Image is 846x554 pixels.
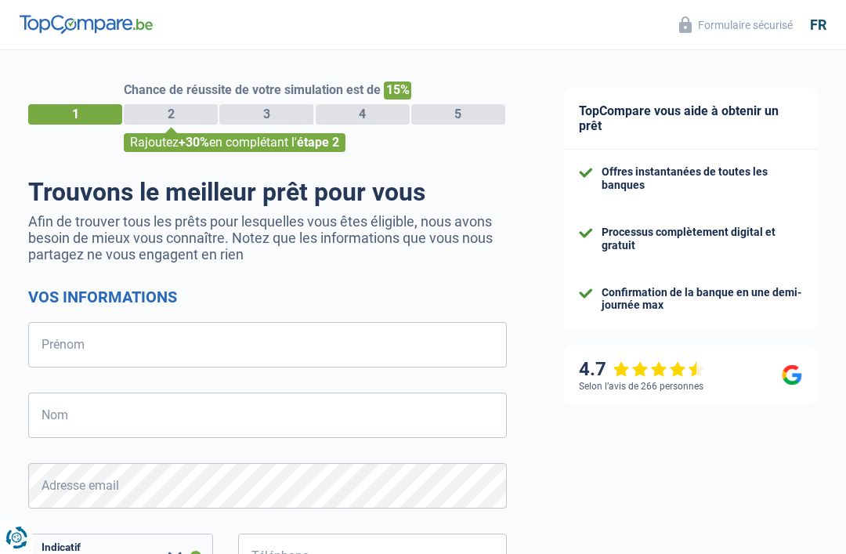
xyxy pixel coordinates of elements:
[579,358,705,381] div: 4.7
[297,135,339,150] span: étape 2
[28,213,507,263] p: Afin de trouver tous les prêts pour lesquelles vous êtes éligible, nous avons besoin de mieux vou...
[579,381,703,392] div: Selon l’avis de 266 personnes
[411,104,505,125] div: 5
[810,16,826,34] div: fr
[124,82,381,97] span: Chance de réussite de votre simulation est de
[20,15,153,34] img: TopCompare Logo
[670,12,802,38] button: Formulaire sécurisé
[316,104,410,125] div: 4
[124,133,345,152] div: Rajoutez en complétant l'
[384,81,411,100] span: 15%
[219,104,313,125] div: 3
[602,286,802,313] div: Confirmation de la banque en une demi-journée max
[28,177,507,207] h1: Trouvons le meilleur prêt pour vous
[28,104,122,125] div: 1
[602,165,802,192] div: Offres instantanées de toutes les banques
[28,288,507,306] h2: Vos informations
[179,135,209,150] span: +30%
[124,104,218,125] div: 2
[563,88,818,150] div: TopCompare vous aide à obtenir un prêt
[602,226,802,252] div: Processus complètement digital et gratuit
